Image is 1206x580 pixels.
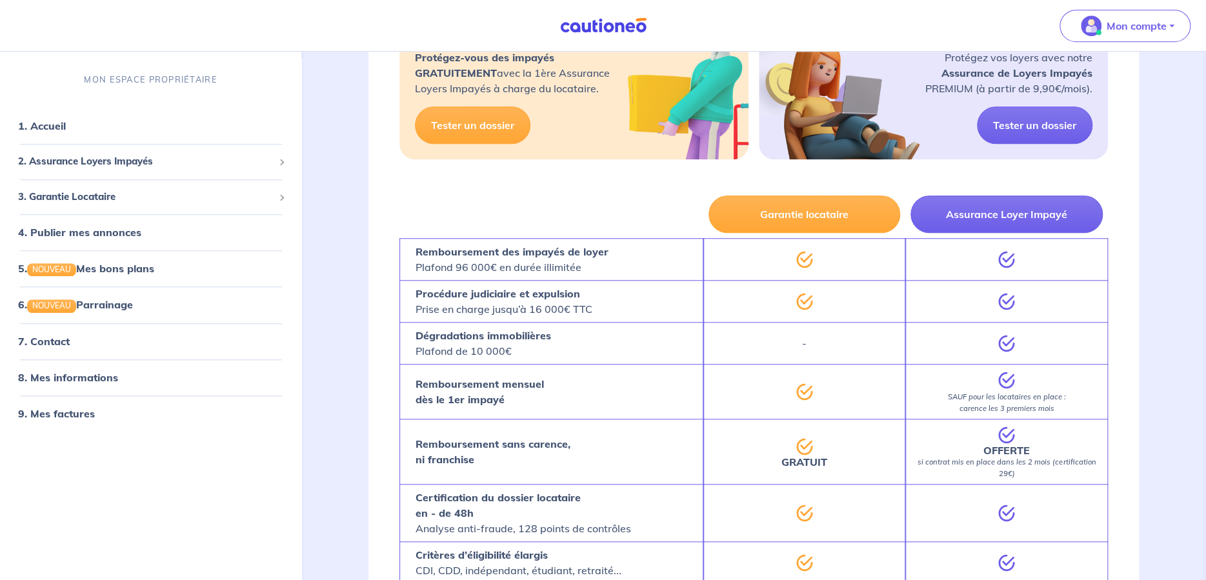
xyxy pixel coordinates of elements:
button: illu_account_valid_menu.svgMon compte [1060,10,1191,42]
strong: GRATUIT [781,455,827,468]
a: 8. Mes informations [18,370,118,383]
strong: Critères d’éligibilité élargis [416,548,548,561]
p: CDI, CDD, indépendant, étudiant, retraité... [416,547,621,578]
div: 1. Accueil [5,113,296,139]
button: Garantie locataire [709,195,901,233]
div: - [703,322,906,364]
strong: Assurance de Loyers Impayés [941,66,1092,79]
a: 4. Publier mes annonces [18,226,141,239]
strong: Dégradations immobilières [416,329,551,342]
em: SAUF pour les locataires en place : carence les 3 premiers mois [948,392,1066,413]
em: si contrat mis en place dans les 2 mois (certification 29€) [918,457,1096,478]
strong: Remboursement des impayés de loyer [416,245,608,258]
p: Plafond 96 000€ en durée illimitée [416,244,608,275]
img: illu_account_valid_menu.svg [1081,15,1101,36]
a: 1. Accueil [18,119,66,132]
p: Mon compte [1107,18,1167,34]
a: 5.NOUVEAUMes bons plans [18,262,154,275]
div: 3. Garantie Locataire [5,185,296,210]
p: MON ESPACE PROPRIÉTAIRE [84,74,217,86]
strong: Certification du dossier locataire en - de 48h [416,491,581,519]
strong: Remboursement sans carence, ni franchise [416,437,570,466]
a: 6.NOUVEAUParrainage [18,298,133,311]
strong: OFFERTE [983,444,1030,457]
img: Cautioneo [555,17,652,34]
p: Plafond de 10 000€ [416,328,551,359]
div: 8. Mes informations [5,364,296,390]
p: Analyse anti-fraude, 128 points de contrôles [416,490,631,536]
p: Prise en charge jusqu’à 16 000€ TTC [416,286,592,317]
a: 7. Contact [18,334,70,347]
a: Tester un dossier [415,106,530,144]
div: 2. Assurance Loyers Impayés [5,149,296,174]
span: 3. Garantie Locataire [18,190,274,205]
a: Tester un dossier [977,106,1092,144]
strong: Procédure judiciaire et expulsion [416,287,580,300]
div: 4. Publier mes annonces [5,219,296,245]
div: 7. Contact [5,328,296,354]
strong: Remboursement mensuel dès le 1er impayé [416,377,544,406]
span: 2. Assurance Loyers Impayés [18,154,274,169]
p: avec la 1ère Assurance Loyers Impayés à charge du locataire. [415,50,610,96]
a: 9. Mes factures [18,406,95,419]
p: Protégez vos loyers avec notre PREMIUM (à partir de 9,90€/mois). [925,50,1092,96]
div: 6.NOUVEAUParrainage [5,292,296,317]
div: 5.NOUVEAUMes bons plans [5,255,296,281]
div: 9. Mes factures [5,400,296,426]
button: Assurance Loyer Impayé [910,195,1103,233]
